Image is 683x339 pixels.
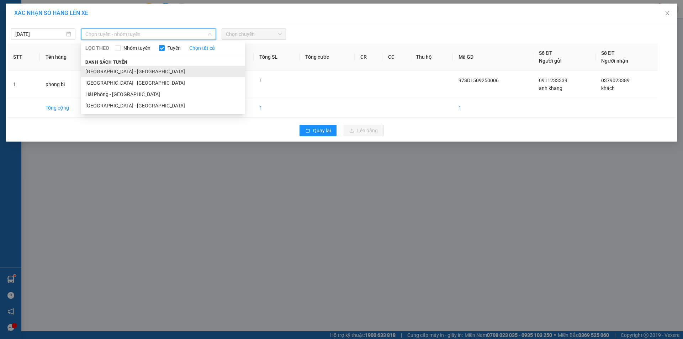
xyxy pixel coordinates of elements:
[81,100,245,111] li: [GEOGRAPHIC_DATA] - [GEOGRAPHIC_DATA]
[208,32,212,36] span: down
[14,10,88,16] span: XÁC NHẬN SỐ HÀNG LÊN XE
[15,30,65,38] input: 15/09/2025
[313,127,331,134] span: Quay lại
[665,10,670,16] span: close
[226,29,282,39] span: Chọn chuyến
[254,43,300,71] th: Tổng SL
[459,78,499,83] span: 97SD1509250006
[657,4,677,23] button: Close
[189,44,215,52] a: Chọn tất cả
[40,71,94,98] td: phong bì
[40,43,94,71] th: Tên hàng
[81,89,245,100] li: Hải Phòng - [GEOGRAPHIC_DATA]
[539,85,562,91] span: anh khang
[165,44,184,52] span: Tuyến
[40,31,102,56] span: Chuyển phát nhanh: [GEOGRAPHIC_DATA] - [GEOGRAPHIC_DATA]
[300,125,337,136] button: rollbackQuay lại
[382,43,410,71] th: CC
[254,98,300,118] td: 1
[121,44,153,52] span: Nhóm tuyến
[81,77,245,89] li: [GEOGRAPHIC_DATA] - [GEOGRAPHIC_DATA]
[601,50,615,56] span: Số ĐT
[539,50,552,56] span: Số ĐT
[601,78,630,83] span: 0379023389
[601,58,628,64] span: Người nhận
[453,43,533,71] th: Mã GD
[300,43,355,71] th: Tổng cước
[453,98,533,118] td: 1
[601,85,615,91] span: khách
[7,43,40,71] th: STT
[259,78,262,83] span: 1
[44,6,97,29] strong: CHUYỂN PHÁT NHANH VIP ANH HUY
[344,125,383,136] button: uploadLên hàng
[81,59,132,65] span: Danh sách tuyến
[3,28,39,64] img: logo
[85,29,212,39] span: Chọn tuyến - nhóm tuyến
[40,98,94,118] td: Tổng cộng
[539,58,562,64] span: Người gửi
[410,43,453,71] th: Thu hộ
[539,78,567,83] span: 0911233339
[81,66,245,77] li: [GEOGRAPHIC_DATA] - [GEOGRAPHIC_DATA]
[85,44,109,52] span: LỌC THEO
[7,71,40,98] td: 1
[355,43,382,71] th: CR
[305,128,310,134] span: rollback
